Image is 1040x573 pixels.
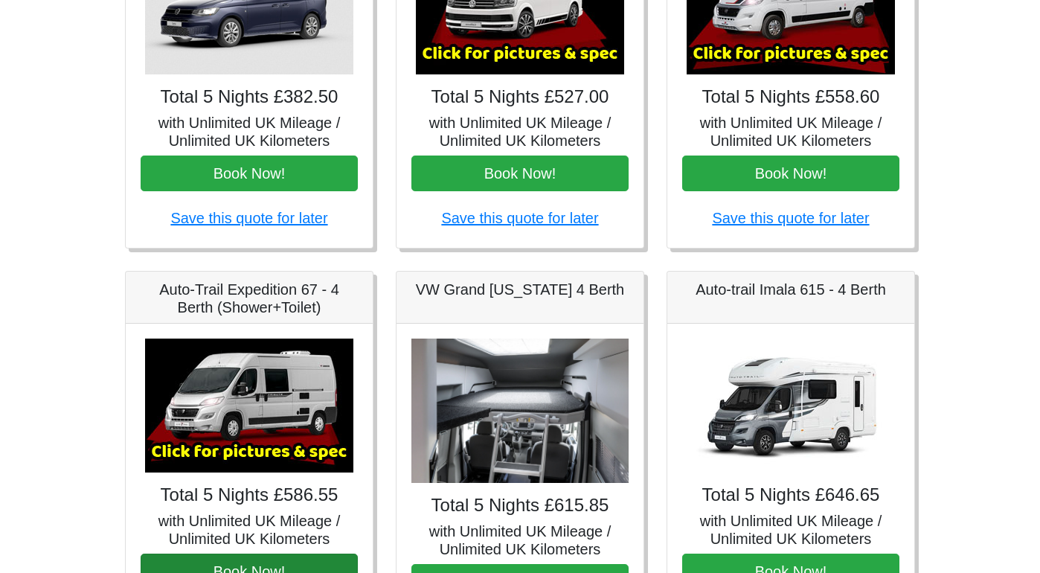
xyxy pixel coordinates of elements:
a: Save this quote for later [170,210,327,226]
a: Save this quote for later [441,210,598,226]
h4: Total 5 Nights £527.00 [411,86,629,108]
h5: with Unlimited UK Mileage / Unlimited UK Kilometers [411,114,629,150]
img: Auto-trail Imala 615 - 4 Berth [687,339,895,473]
button: Book Now! [411,156,629,191]
h4: Total 5 Nights £646.65 [682,484,899,506]
h5: VW Grand [US_STATE] 4 Berth [411,281,629,298]
h5: Auto-Trail Expedition 67 - 4 Berth (Shower+Toilet) [141,281,358,316]
button: Book Now! [682,156,899,191]
h5: with Unlimited UK Mileage / Unlimited UK Kilometers [411,522,629,558]
h5: with Unlimited UK Mileage / Unlimited UK Kilometers [682,512,899,548]
h5: with Unlimited UK Mileage / Unlimited UK Kilometers [141,512,358,548]
a: Save this quote for later [712,210,869,226]
h4: Total 5 Nights £615.85 [411,495,629,516]
img: Auto-Trail Expedition 67 - 4 Berth (Shower+Toilet) [145,339,353,473]
h4: Total 5 Nights £586.55 [141,484,358,506]
button: Book Now! [141,156,358,191]
h4: Total 5 Nights £558.60 [682,86,899,108]
h5: with Unlimited UK Mileage / Unlimited UK Kilometers [682,114,899,150]
h5: with Unlimited UK Mileage / Unlimited UK Kilometers [141,114,358,150]
h5: Auto-trail Imala 615 - 4 Berth [682,281,899,298]
img: VW Grand California 4 Berth [411,339,629,484]
h4: Total 5 Nights £382.50 [141,86,358,108]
